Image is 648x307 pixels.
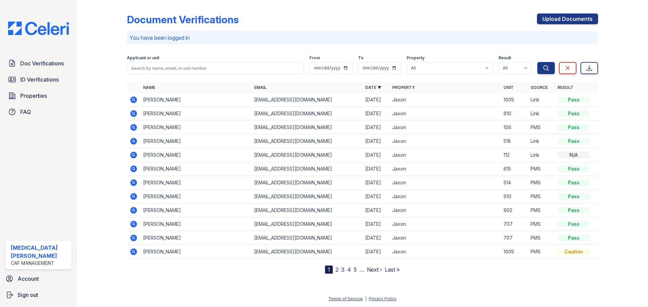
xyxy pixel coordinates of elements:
td: [PERSON_NAME] [140,190,251,204]
td: [PERSON_NAME] [140,176,251,190]
div: Pass [558,165,590,172]
div: Pass [558,207,590,214]
td: 610 [501,107,528,121]
div: N/A [558,152,590,158]
td: [DATE] [362,148,389,162]
div: Pass [558,110,590,117]
td: [DATE] [362,162,389,176]
td: [PERSON_NAME] [140,217,251,231]
td: Jaxon [389,245,501,259]
div: Caution [558,248,590,255]
td: [DATE] [362,107,389,121]
td: [DATE] [362,204,389,217]
td: 902 [501,204,528,217]
td: [PERSON_NAME] [140,204,251,217]
td: Link [528,107,555,121]
td: [EMAIL_ADDRESS][DOMAIN_NAME] [251,148,362,162]
a: 2 [335,266,339,273]
td: Link [528,148,555,162]
a: Last » [385,266,400,273]
a: Property [392,85,415,90]
td: [DATE] [362,245,389,259]
td: PMS [528,245,555,259]
div: 1 [325,266,333,274]
label: Applicant or unit [127,55,159,61]
div: Pass [558,179,590,186]
a: Sign out [3,288,74,302]
td: PMS [528,162,555,176]
a: 3 [341,266,345,273]
a: Privacy Policy [369,296,397,301]
a: Properties [5,89,72,102]
a: Source [531,85,548,90]
td: Jaxon [389,121,501,134]
label: From [309,55,320,61]
td: Jaxon [389,93,501,107]
div: Document Verifications [127,13,239,26]
td: 514 [501,176,528,190]
td: [DATE] [362,231,389,245]
label: Property [407,55,425,61]
a: FAQ [5,105,72,119]
div: CAF Management [11,260,69,267]
div: Pass [558,124,590,131]
a: 5 [354,266,357,273]
td: [PERSON_NAME] [140,231,251,245]
span: … [359,266,364,274]
td: Jaxon [389,231,501,245]
td: Jaxon [389,134,501,148]
td: [EMAIL_ADDRESS][DOMAIN_NAME] [251,217,362,231]
div: Pass [558,138,590,145]
div: Pass [558,96,590,103]
td: PMS [528,121,555,134]
td: 518 [501,134,528,148]
a: Name [143,85,155,90]
td: Jaxon [389,162,501,176]
a: Email [254,85,267,90]
td: [DATE] [362,134,389,148]
span: FAQ [20,108,31,116]
td: PMS [528,217,555,231]
label: Result [498,55,511,61]
td: [EMAIL_ADDRESS][DOMAIN_NAME] [251,107,362,121]
td: [EMAIL_ADDRESS][DOMAIN_NAME] [251,134,362,148]
td: [DATE] [362,121,389,134]
td: 615 [501,162,528,176]
td: PMS [528,176,555,190]
td: 1005 [501,245,528,259]
a: ID Verifications [5,73,72,86]
td: [PERSON_NAME] [140,245,251,259]
td: [EMAIL_ADDRESS][DOMAIN_NAME] [251,93,362,107]
a: Date ▼ [365,85,381,90]
td: [DATE] [362,190,389,204]
td: Link [528,134,555,148]
td: [EMAIL_ADDRESS][DOMAIN_NAME] [251,162,362,176]
a: Next › [367,266,382,273]
div: [MEDICAL_DATA][PERSON_NAME] [11,244,69,260]
td: [EMAIL_ADDRESS][DOMAIN_NAME] [251,245,362,259]
span: Doc Verifications [20,59,64,67]
td: [PERSON_NAME] [140,107,251,121]
a: Upload Documents [537,13,598,24]
td: [EMAIL_ADDRESS][DOMAIN_NAME] [251,204,362,217]
td: [EMAIL_ADDRESS][DOMAIN_NAME] [251,176,362,190]
td: 112 [501,148,528,162]
td: [PERSON_NAME] [140,134,251,148]
a: Terms of Service [328,296,363,301]
td: [PERSON_NAME] [140,121,251,134]
td: [DATE] [362,93,389,107]
td: [EMAIL_ADDRESS][DOMAIN_NAME] [251,121,362,134]
td: Jaxon [389,190,501,204]
td: Jaxon [389,148,501,162]
input: Search by name, email, or unit number [127,62,304,74]
td: [PERSON_NAME] [140,93,251,107]
td: [PERSON_NAME] [140,148,251,162]
td: PMS [528,204,555,217]
span: ID Verifications [20,75,59,84]
td: 707 [501,231,528,245]
td: Jaxon [389,176,501,190]
td: Jaxon [389,107,501,121]
a: Account [3,272,74,285]
div: Pass [558,235,590,241]
div: | [365,296,367,301]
